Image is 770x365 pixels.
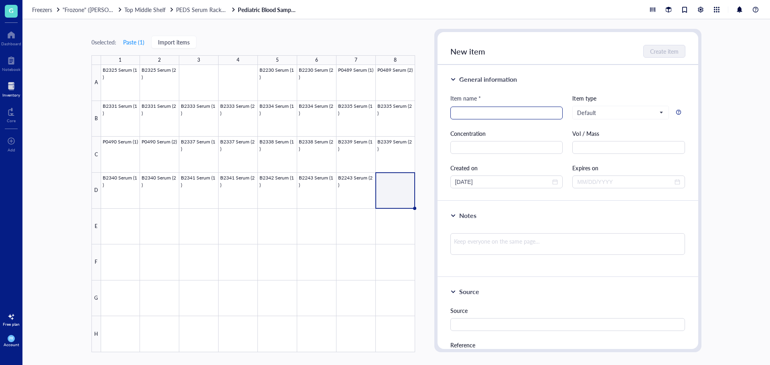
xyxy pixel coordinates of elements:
[158,39,190,45] span: Import items
[91,38,116,46] div: 0 selected:
[3,322,20,327] div: Free plan
[2,67,20,72] div: Notebook
[450,341,685,349] div: Reference
[91,316,101,352] div: H
[9,337,13,341] span: PR
[2,80,20,97] a: Inventory
[119,55,122,65] div: 1
[572,94,685,103] div: Item type
[2,93,20,97] div: Inventory
[124,6,166,14] span: Top Middle Shelf
[123,36,145,48] button: Paste (1)
[450,46,485,57] span: New item
[158,55,161,65] div: 2
[238,6,298,13] a: Pediatric Blood Samples Serum Box #57
[572,129,685,138] div: Vol / Mass
[63,6,123,13] a: "Frozone" ([PERSON_NAME]/[PERSON_NAME])
[315,55,318,65] div: 6
[455,177,551,186] input: MM/DD/YYYY
[7,105,16,123] a: Core
[91,101,101,137] div: B
[7,118,16,123] div: Core
[91,280,101,317] div: G
[32,6,52,14] span: Freezers
[8,147,15,152] div: Add
[1,41,21,46] div: Dashboard
[450,306,685,315] div: Source
[643,45,685,58] button: Create item
[276,55,279,65] div: 5
[394,55,397,65] div: 8
[450,94,481,103] div: Item name
[63,6,182,14] span: "Frozone" ([PERSON_NAME]/[PERSON_NAME])
[450,129,563,138] div: Concentration
[91,65,101,101] div: A
[577,109,663,116] span: Default
[459,211,476,220] div: Notes
[197,55,200,65] div: 3
[355,55,357,65] div: 7
[32,6,61,13] a: Freezers
[176,6,240,14] span: PEDS Serum Rack 3 (B#s)
[572,163,685,172] div: Expires on
[2,54,20,72] a: Notebook
[1,28,21,46] a: Dashboard
[450,163,563,172] div: Created on
[4,342,19,347] div: Account
[124,6,236,13] a: Top Middle ShelfPEDS Serum Rack 3 (B#s)
[91,137,101,173] div: C
[459,75,517,84] div: General information
[151,36,197,48] button: Import items
[91,244,101,280] div: F
[237,55,239,65] div: 4
[91,209,101,245] div: E
[577,177,673,186] input: MM/DD/YYYY
[91,173,101,209] div: D
[9,5,14,15] span: G
[459,287,479,296] div: Source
